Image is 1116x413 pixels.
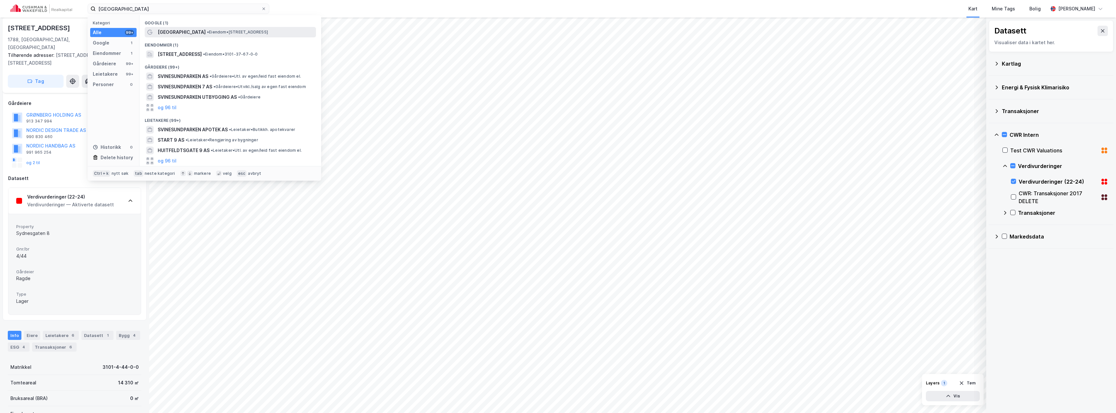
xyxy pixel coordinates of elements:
span: START 9 AS [158,136,184,144]
div: Verdivurderinger (22-24) [27,193,114,201]
div: Eiendommer (1) [139,37,321,49]
div: Visualiser data i kartet her. [994,39,1108,46]
div: Mine Tags [992,5,1015,13]
button: og 96 til [158,104,176,111]
span: Gårdeier [16,269,133,275]
span: SVINESUNDPARKEN 7 AS [158,83,212,91]
div: tab [134,170,143,177]
div: 99+ [125,71,134,77]
div: Transaksjoner [1018,209,1108,217]
div: Leietakere (99+) [139,113,321,124]
span: • [211,148,213,153]
div: Bygg [116,331,140,340]
div: Test CWR Valuations [1010,147,1098,154]
div: Eiere [24,331,40,340]
div: [STREET_ADDRESS] [8,23,71,33]
div: Verdivurderinger (22-24) [1019,178,1098,186]
span: • [203,52,205,57]
div: Layers [926,381,940,386]
div: 99+ [125,30,134,35]
div: Leietakere [93,70,118,78]
div: Lager [16,297,133,305]
span: SVINESUNDPARKEN APOTEK AS [158,126,228,134]
div: Energi & Fysisk Klimarisiko [1002,84,1108,91]
div: Gårdeiere (99+) [139,59,321,71]
button: og 96 til [158,157,176,165]
div: markere [194,171,211,176]
div: Datasett [8,174,141,182]
div: Google (1) [139,15,321,27]
img: cushman-wakefield-realkapital-logo.202ea83816669bd177139c58696a8fa1.svg [10,4,72,13]
div: Datasett [994,26,1026,36]
div: neste kategori [145,171,175,176]
div: [STREET_ADDRESS], [STREET_ADDRESS] [8,51,136,67]
div: 1 [129,40,134,45]
div: Ragde [16,275,133,282]
div: 0 ㎡ [130,394,139,402]
div: Tomteareal [10,379,36,387]
button: Tøm [955,378,980,388]
div: 0 [129,145,134,150]
div: 1 [941,380,947,386]
div: 14 310 ㎡ [118,379,139,387]
span: HUITFELDTSGATE 9 AS [158,147,210,154]
button: Tag [8,75,64,88]
iframe: Chat Widget [1084,382,1116,413]
button: Vis [926,391,980,401]
span: Leietaker • Utl. av egen/leid fast eiendom el. [211,148,302,153]
span: Tilhørende adresser: [8,52,56,58]
span: • [186,137,188,142]
div: Gårdeiere [8,99,141,107]
div: 4 [131,332,138,339]
div: 913 347 994 [26,119,52,124]
div: 1 [129,51,134,56]
div: Verdivurderinger — Aktiverte datasett [27,201,114,209]
span: • [238,95,240,99]
div: Sydnesgaten 8 [16,229,133,237]
div: Matrikkel [10,363,31,371]
div: 99+ [125,61,134,66]
span: SVINESUNDPARKEN UTBYGGING AS [158,93,237,101]
div: Google [93,39,109,47]
div: Alle [93,29,102,36]
div: Personer [93,81,114,88]
div: 0 [129,82,134,87]
div: Bruksareal (BRA) [10,394,48,402]
div: CWR Intern [1010,131,1108,139]
span: Gårdeiere [238,95,261,100]
div: velg [223,171,232,176]
div: 3101-4-44-0-0 [103,363,139,371]
span: Leietaker • Butikkh. apotekvarer [229,127,295,132]
div: Bolig [1029,5,1041,13]
span: Eiendom • [STREET_ADDRESS] [207,30,268,35]
div: Eiendommer [93,49,121,57]
span: Property [16,224,133,229]
div: ESG [8,342,30,352]
span: Gårdeiere • Utl. av egen/leid fast eiendom el. [210,74,301,79]
div: 6 [67,344,74,350]
span: Leietaker • Rengjøring av bygninger [186,137,258,143]
div: CWR: Transaksjoner 2017 DELETE [1019,189,1098,205]
div: Gårdeiere [93,60,116,68]
div: Kart [968,5,977,13]
div: Transaksjoner [1002,107,1108,115]
div: 991 965 254 [26,150,52,155]
span: Type [16,291,133,297]
div: Ctrl + k [93,170,110,177]
div: 1788, [GEOGRAPHIC_DATA], [GEOGRAPHIC_DATA] [8,36,99,51]
div: [PERSON_NAME] [1058,5,1095,13]
div: Historikk [93,143,121,151]
div: avbryt [248,171,261,176]
span: • [213,84,215,89]
span: SVINESUNDPARKEN AS [158,72,208,80]
div: 1 [104,332,111,339]
span: • [207,30,209,34]
div: Info [8,331,21,340]
input: Søk på adresse, matrikkel, gårdeiere, leietakere eller personer [96,4,261,14]
div: Leietakere [43,331,79,340]
div: 4 [20,344,27,350]
span: Gnr/br [16,246,133,252]
div: Kartlag [1002,60,1108,68]
span: [GEOGRAPHIC_DATA] [158,28,206,36]
span: Gårdeiere • Utvikl./salg av egen fast eiendom [213,84,306,89]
